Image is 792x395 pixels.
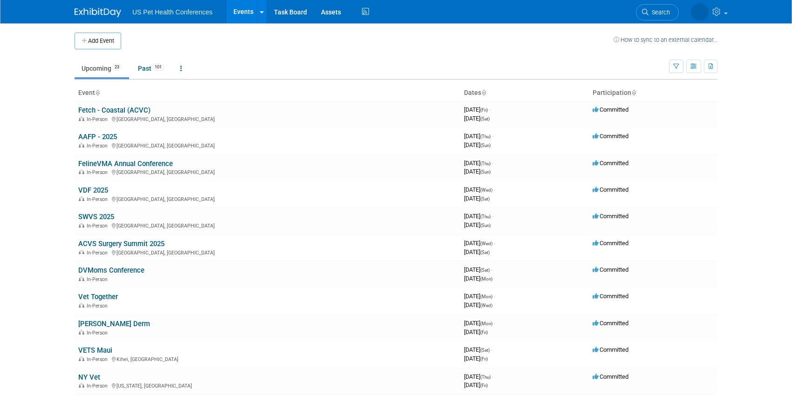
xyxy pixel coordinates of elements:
img: In-Person Event [79,250,84,254]
span: [DATE] [464,195,490,202]
img: ExhibitDay [75,8,121,17]
a: Sort by Start Date [481,89,486,96]
span: - [492,373,493,380]
span: [DATE] [464,141,491,148]
span: (Sun) [480,169,491,174]
span: Search [649,9,670,16]
div: Kihei, [GEOGRAPHIC_DATA] [78,355,457,362]
span: [DATE] [464,266,492,273]
a: AAFP - 2025 [78,133,117,141]
img: In-Person Event [79,143,84,147]
span: [DATE] [464,301,492,308]
span: (Sat) [480,348,490,353]
span: [DATE] [464,248,490,255]
span: US Pet Health Conferences [132,8,212,16]
span: (Sat) [480,250,490,255]
img: In-Person Event [79,330,84,335]
a: FelineVMA Annual Conference [78,160,173,168]
span: (Thu) [480,134,491,139]
span: [DATE] [464,240,495,247]
a: Fetch - Coastal (ACVC) [78,106,150,114]
span: - [492,160,493,167]
span: [DATE] [464,328,488,335]
a: DVMoms Conference [78,266,144,274]
span: In-Person [87,330,110,336]
span: [DATE] [464,160,493,167]
span: - [491,266,492,273]
span: Committed [593,293,628,300]
span: (Fri) [480,330,488,335]
span: [DATE] [464,275,492,282]
span: In-Person [87,169,110,175]
img: In-Person Event [79,196,84,201]
span: [DATE] [464,320,495,327]
span: (Sun) [480,143,491,148]
div: [GEOGRAPHIC_DATA], [GEOGRAPHIC_DATA] [78,195,457,202]
span: In-Person [87,116,110,122]
span: [DATE] [464,373,493,380]
span: [DATE] [464,382,488,388]
span: Committed [593,213,628,220]
span: (Sat) [480,116,490,121]
span: Committed [593,186,628,193]
div: [GEOGRAPHIC_DATA], [GEOGRAPHIC_DATA] [78,221,457,229]
span: In-Person [87,196,110,202]
span: In-Person [87,383,110,389]
span: Committed [593,373,628,380]
span: [DATE] [464,115,490,122]
span: (Wed) [480,303,492,308]
span: (Mon) [480,321,492,326]
span: (Wed) [480,187,492,193]
span: (Fri) [480,356,488,362]
th: Dates [460,85,589,101]
a: Past101 [131,60,171,77]
a: SWVS 2025 [78,213,114,221]
a: Sort by Participation Type [631,89,636,96]
a: NY Vet [78,373,100,382]
img: In-Person Event [79,223,84,228]
span: Committed [593,346,628,353]
span: - [492,213,493,220]
a: Sort by Event Name [95,89,100,96]
span: [DATE] [464,221,491,228]
span: (Fri) [480,107,488,113]
span: In-Person [87,143,110,149]
a: VETS Maui [78,346,112,355]
div: [GEOGRAPHIC_DATA], [GEOGRAPHIC_DATA] [78,141,457,149]
span: (Fri) [480,383,488,388]
span: (Thu) [480,375,491,380]
span: - [491,346,492,353]
span: - [494,320,495,327]
span: 101 [152,64,164,71]
button: Add Event [75,33,121,49]
img: In-Person Event [79,383,84,388]
th: Event [75,85,460,101]
img: Adriana Zardus [691,3,709,21]
a: Upcoming23 [75,60,129,77]
span: (Mon) [480,276,492,281]
a: ACVS Surgery Summit 2025 [78,240,164,248]
span: In-Person [87,356,110,362]
span: (Wed) [480,241,492,246]
span: In-Person [87,250,110,256]
span: - [494,293,495,300]
a: How to sync to an external calendar... [614,36,717,43]
span: In-Person [87,303,110,309]
span: Committed [593,160,628,167]
span: Committed [593,266,628,273]
span: (Mon) [480,294,492,299]
span: (Thu) [480,161,491,166]
span: Committed [593,133,628,140]
img: In-Person Event [79,356,84,361]
img: In-Person Event [79,116,84,121]
span: Committed [593,240,628,247]
img: In-Person Event [79,303,84,308]
a: Vet Together [78,293,118,301]
a: Search [636,4,679,20]
span: - [494,240,495,247]
img: In-Person Event [79,276,84,281]
span: In-Person [87,223,110,229]
a: VDF 2025 [78,186,108,194]
div: [GEOGRAPHIC_DATA], [GEOGRAPHIC_DATA] [78,168,457,175]
span: Committed [593,320,628,327]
